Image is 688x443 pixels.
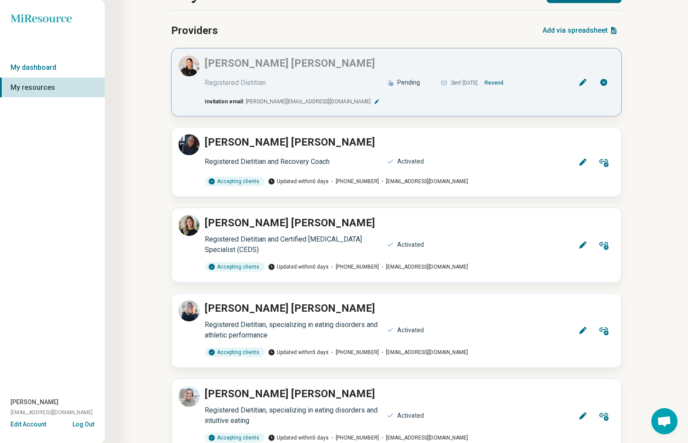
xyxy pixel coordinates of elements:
div: Accepting clients [205,433,265,443]
div: Sent [DATE] [440,76,558,90]
div: Activated [397,157,424,166]
button: Resend [481,76,507,90]
div: Registered Dietitian, specializing in eating disorders and intuitive eating [205,405,382,426]
div: Accepting clients [205,177,265,186]
span: Updated within 5 days [268,348,329,356]
div: Activated [397,411,424,420]
span: [EMAIL_ADDRESS][DOMAIN_NAME] [10,409,93,416]
div: Open chat [651,408,678,434]
p: [PERSON_NAME] [PERSON_NAME] [205,55,375,71]
span: [PERSON_NAME] [10,398,58,407]
button: Log Out [72,420,94,427]
span: [PERSON_NAME][EMAIL_ADDRESS][DOMAIN_NAME] [246,98,371,106]
div: Registered Dietitian, specializing in eating disorders and athletic performance [205,320,382,341]
div: Registered Dietitian and Recovery Coach [205,157,382,167]
h2: Providers [171,23,218,38]
span: [EMAIL_ADDRESS][DOMAIN_NAME] [379,434,468,442]
div: Activated [397,326,424,335]
div: Accepting clients [205,262,265,272]
p: [PERSON_NAME] [PERSON_NAME] [205,134,375,150]
span: [EMAIL_ADDRESS][DOMAIN_NAME] [379,177,468,185]
span: [PHONE_NUMBER] [329,263,379,271]
button: Edit Account [10,420,46,429]
span: [PHONE_NUMBER] [329,177,379,185]
div: Registered Dietitian and Certified [MEDICAL_DATA] Specialist (CEDS) [205,234,382,255]
span: [PHONE_NUMBER] [329,434,379,442]
div: Registered Dietitian [205,78,382,88]
span: Updated within 0 days [268,263,329,271]
div: Pending [397,78,420,87]
button: Add via spreadsheet [539,20,622,41]
span: [EMAIL_ADDRESS][DOMAIN_NAME] [379,263,468,271]
span: Updated within 0 days [268,177,329,185]
div: Activated [397,240,424,249]
span: [EMAIL_ADDRESS][DOMAIN_NAME] [379,348,468,356]
p: [PERSON_NAME] [PERSON_NAME] [205,300,375,316]
span: Invitation email: [205,98,244,106]
div: Accepting clients [205,348,265,357]
span: Updated within 5 days [268,434,329,442]
p: [PERSON_NAME] [PERSON_NAME] [205,386,375,402]
span: [PHONE_NUMBER] [329,348,379,356]
p: [PERSON_NAME] [PERSON_NAME] [205,215,375,231]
